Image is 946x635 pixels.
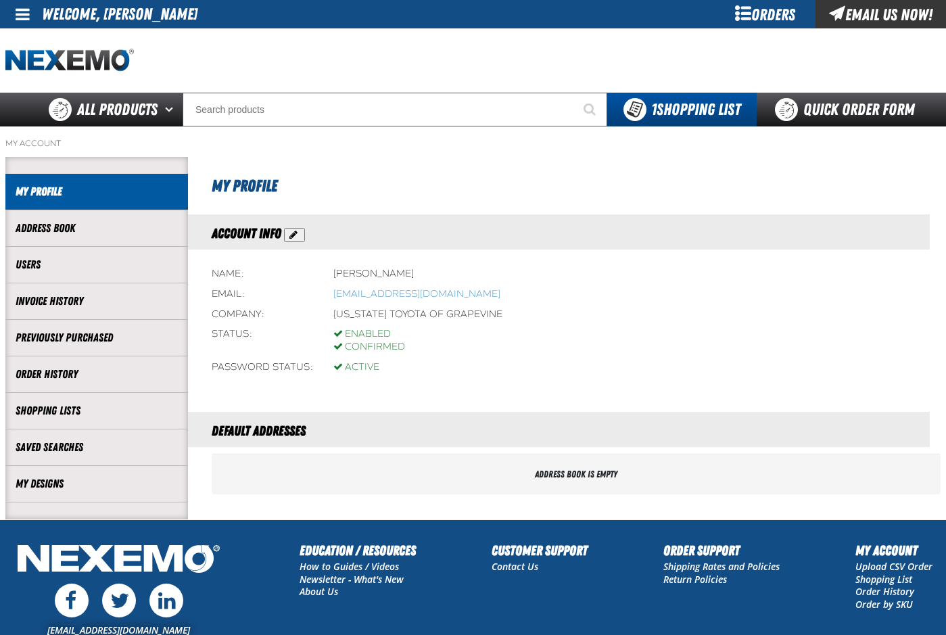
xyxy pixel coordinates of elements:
[300,573,404,586] a: Newsletter - What's New
[183,93,607,126] input: Search
[573,93,607,126] button: Start Searching
[492,560,538,573] a: Contact Us
[14,540,224,580] img: Nexemo Logo
[212,308,313,321] div: Company
[16,184,178,199] a: My Profile
[855,585,914,598] a: Order History
[651,100,740,119] span: Shopping List
[855,560,932,573] a: Upload CSV Order
[492,540,588,561] h2: Customer Support
[16,330,178,346] a: Previously Purchased
[757,93,940,126] a: Quick Order Form
[663,540,780,561] h2: Order Support
[16,257,178,273] a: Users
[212,328,313,354] div: Status
[333,341,405,354] div: Confirmed
[333,288,500,300] a: Opens a default email client to write an email to tlee@vtaig.com
[16,367,178,382] a: Order History
[5,138,61,149] a: My Account
[607,93,757,126] button: You have 1 Shopping List. Open to view details
[333,361,379,374] div: Active
[284,228,305,242] button: Action Edit Account Information
[5,49,134,72] a: Home
[333,288,500,300] bdo: [EMAIL_ADDRESS][DOMAIN_NAME]
[160,93,183,126] button: Open All Products pages
[16,220,178,236] a: Address Book
[300,540,416,561] h2: Education / Resources
[212,225,281,241] span: Account Info
[855,540,932,561] h2: My Account
[16,476,178,492] a: My Designs
[212,454,941,494] div: Address book is empty
[212,268,313,281] div: Name
[212,177,277,195] span: My Profile
[333,308,502,321] div: [US_STATE] Toyota of Grapevine
[300,560,399,573] a: How to Guides / Videos
[651,100,657,119] strong: 1
[333,328,405,341] div: Enabled
[16,293,178,309] a: Invoice History
[300,585,338,598] a: About Us
[333,268,414,281] div: [PERSON_NAME]
[663,560,780,573] a: Shipping Rates and Policies
[77,97,158,122] span: All Products
[16,440,178,455] a: Saved Searches
[5,49,134,72] img: Nexemo logo
[855,598,913,611] a: Order by SKU
[663,573,727,586] a: Return Policies
[212,423,306,439] span: Default Addresses
[212,361,313,374] div: Password status
[855,573,912,586] a: Shopping List
[212,288,313,301] div: Email
[16,403,178,419] a: Shopping Lists
[5,138,941,149] nav: Breadcrumbs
